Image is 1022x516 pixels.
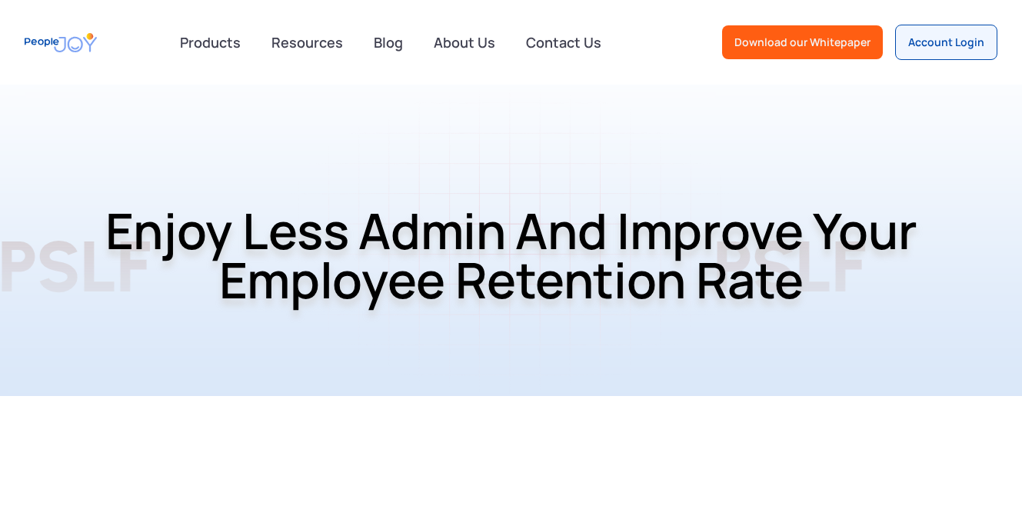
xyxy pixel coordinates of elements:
[734,35,871,50] div: Download our Whitepaper
[908,35,984,50] div: Account Login
[895,25,997,60] a: Account Login
[25,25,97,60] a: home
[722,25,883,59] a: Download our Whitepaper
[12,166,1010,345] h1: Enjoy Less Admin and Improve Your Employee Retention Rate
[424,25,504,59] a: About Us
[171,27,250,58] div: Products
[517,25,611,59] a: Contact Us
[365,25,412,59] a: Blog
[262,25,352,59] a: Resources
